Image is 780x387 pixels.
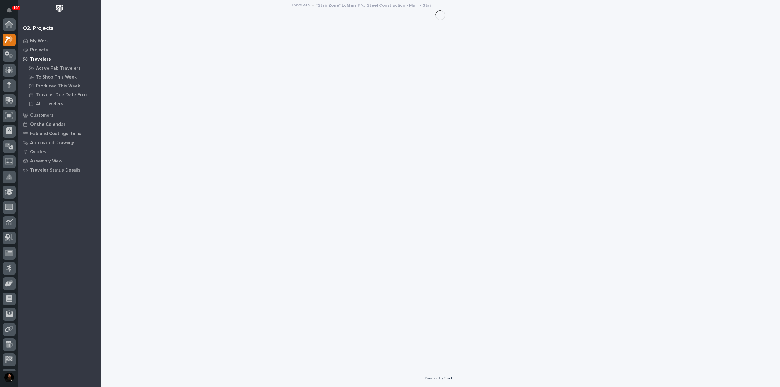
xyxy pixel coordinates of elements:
p: All Travelers [36,101,63,107]
p: *Stair Zone* LoMars PNJ Steel Construction - Main - Stair [316,2,432,8]
p: Customers [30,113,54,118]
a: Customers [18,111,101,120]
p: Fab and Coatings Items [30,131,81,137]
p: Traveler Status Details [30,168,80,173]
a: Onsite Calendar [18,120,101,129]
a: My Work [18,36,101,45]
p: My Work [30,38,49,44]
a: Powered By Stacker [425,376,456,380]
button: users-avatar [3,371,16,384]
a: Automated Drawings [18,138,101,147]
a: Projects [18,45,101,55]
p: Quotes [30,149,46,155]
p: 100 [13,6,19,10]
p: Traveler Due Date Errors [36,92,91,98]
a: Travelers [291,1,310,8]
p: Travelers [30,57,51,62]
p: Automated Drawings [30,140,76,146]
a: Fab and Coatings Items [18,129,101,138]
a: To Shop This Week [23,73,101,81]
a: Travelers [18,55,101,64]
a: Traveler Status Details [18,165,101,175]
a: Assembly View [18,156,101,165]
a: Traveler Due Date Errors [23,91,101,99]
p: Active Fab Travelers [36,66,81,71]
div: Notifications100 [8,7,16,17]
p: Produced This Week [36,83,80,89]
button: Notifications [3,4,16,16]
div: 02. Projects [23,25,54,32]
p: Onsite Calendar [30,122,66,127]
a: Produced This Week [23,82,101,90]
a: Active Fab Travelers [23,64,101,73]
a: Quotes [18,147,101,156]
img: Workspace Logo [54,3,65,14]
p: Projects [30,48,48,53]
a: All Travelers [23,99,101,108]
p: Assembly View [30,158,62,164]
p: To Shop This Week [36,75,77,80]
